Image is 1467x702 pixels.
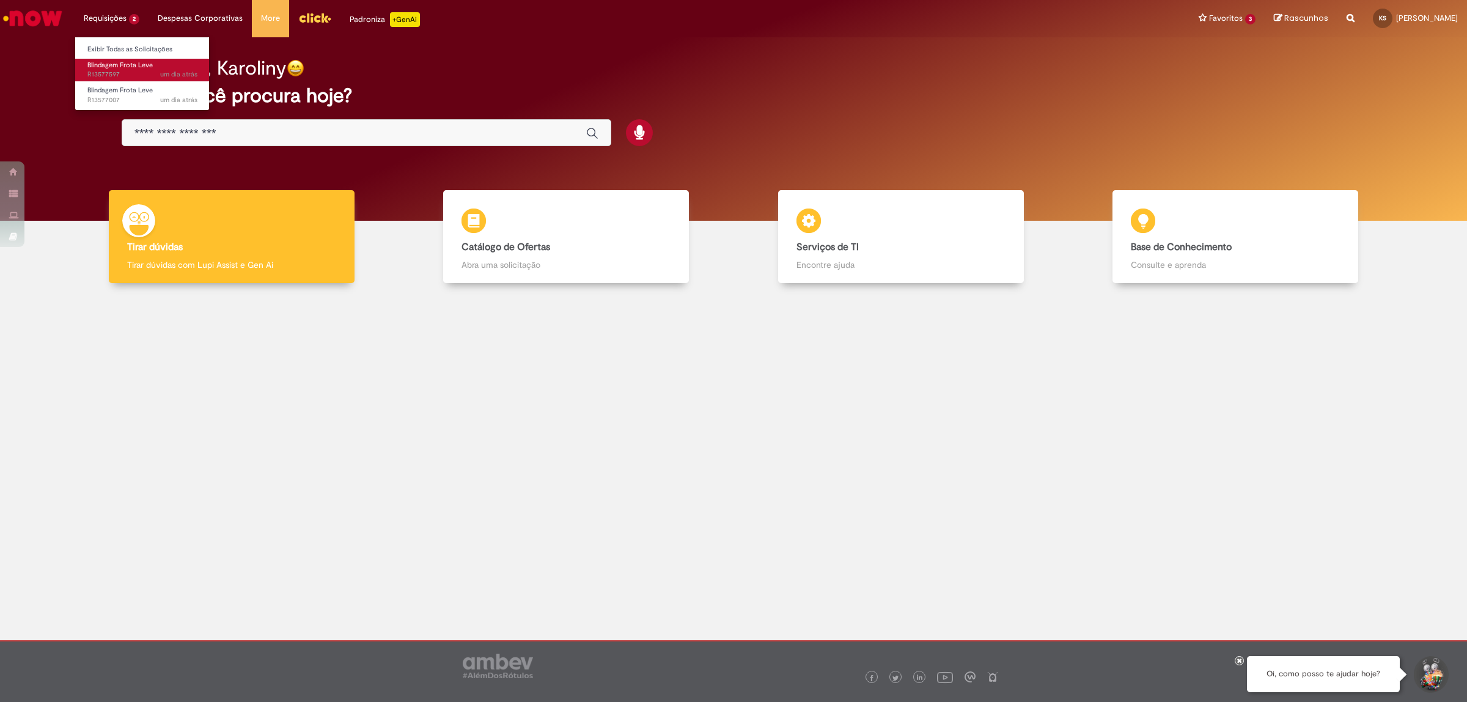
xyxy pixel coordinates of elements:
[1131,241,1232,253] b: Base de Conhecimento
[160,70,197,79] time: 29/09/2025 15:11:25
[75,37,210,111] ul: Requisições
[158,12,243,24] span: Despesas Corporativas
[917,674,923,682] img: logo_footer_linkedin.png
[987,671,998,682] img: logo_footer_naosei.png
[84,12,127,24] span: Requisições
[733,190,1068,284] a: Serviços de TI Encontre ajuda
[87,70,197,79] span: R13577597
[461,241,550,253] b: Catálogo de Ofertas
[160,95,197,105] span: um dia atrás
[350,12,420,27] div: Padroniza
[287,59,304,77] img: happy-face.png
[127,259,336,271] p: Tirar dúvidas com Lupi Assist e Gen Ai
[87,86,153,95] span: Blindagem Frota Leve
[261,12,280,24] span: More
[1379,14,1386,22] span: KS
[390,12,420,27] p: +GenAi
[75,84,210,106] a: Aberto R13577007 : Blindagem Frota Leve
[64,190,399,284] a: Tirar dúvidas Tirar dúvidas com Lupi Assist e Gen Ai
[1,6,64,31] img: ServiceNow
[869,675,875,681] img: logo_footer_facebook.png
[461,259,671,271] p: Abra uma solicitação
[1209,12,1243,24] span: Favoritos
[1274,13,1328,24] a: Rascunhos
[122,85,1345,106] h2: O que você procura hoje?
[160,70,197,79] span: um dia atrás
[1247,656,1400,692] div: Oi, como posso te ajudar hoje?
[87,61,153,70] span: Blindagem Frota Leve
[298,9,331,27] img: click_logo_yellow_360x200.png
[75,43,210,56] a: Exibir Todas as Solicitações
[965,671,976,682] img: logo_footer_workplace.png
[160,95,197,105] time: 29/09/2025 13:50:15
[399,190,734,284] a: Catálogo de Ofertas Abra uma solicitação
[1396,13,1458,23] span: [PERSON_NAME]
[796,259,1006,271] p: Encontre ajuda
[1284,12,1328,24] span: Rascunhos
[937,669,953,685] img: logo_footer_youtube.png
[75,59,210,81] a: Aberto R13577597 : Blindagem Frota Leve
[127,241,183,253] b: Tirar dúvidas
[129,14,139,24] span: 2
[892,675,899,681] img: logo_footer_twitter.png
[1068,190,1403,284] a: Base de Conhecimento Consulte e aprenda
[1131,259,1340,271] p: Consulte e aprenda
[1245,14,1256,24] span: 3
[87,95,197,105] span: R13577007
[796,241,859,253] b: Serviços de TI
[463,654,533,678] img: logo_footer_ambev_rotulo_gray.png
[1412,656,1449,693] button: Iniciar Conversa de Suporte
